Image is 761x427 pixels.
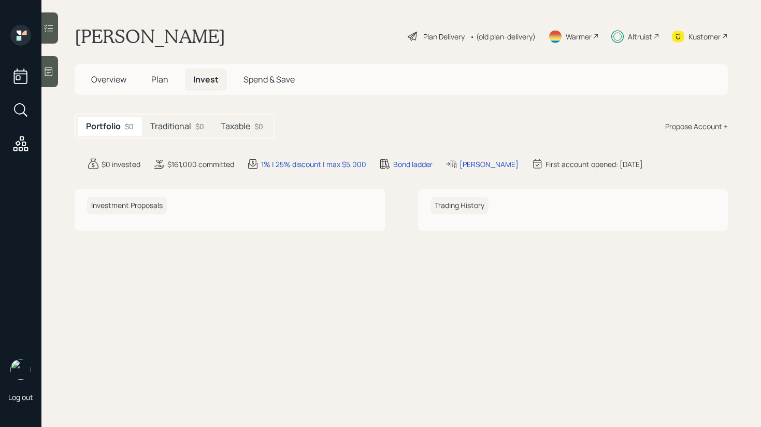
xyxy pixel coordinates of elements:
img: retirable_logo.png [10,359,31,380]
div: Log out [8,392,33,402]
div: 1% | 25% discount | max $5,000 [261,159,366,170]
div: [PERSON_NAME] [460,159,519,170]
h6: Trading History [430,197,489,214]
div: $0 [254,121,263,132]
div: Plan Delivery [423,31,465,42]
div: Kustomer [688,31,721,42]
h5: Portfolio [86,121,121,131]
h5: Traditional [150,121,191,131]
div: • (old plan-delivery) [470,31,536,42]
h5: Taxable [221,121,250,131]
h1: [PERSON_NAME] [75,25,225,48]
div: $0 [125,121,134,132]
div: Warmer [566,31,592,42]
div: $0 [195,121,204,132]
div: Propose Account + [665,121,728,132]
div: First account opened: [DATE] [545,159,643,170]
span: Overview [91,74,126,85]
h6: Investment Proposals [87,197,167,214]
div: $161,000 committed [167,159,234,170]
div: $0 invested [102,159,140,170]
div: Bond ladder [393,159,433,170]
span: Invest [193,74,219,85]
span: Spend & Save [243,74,295,85]
div: Altruist [628,31,652,42]
span: Plan [151,74,168,85]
